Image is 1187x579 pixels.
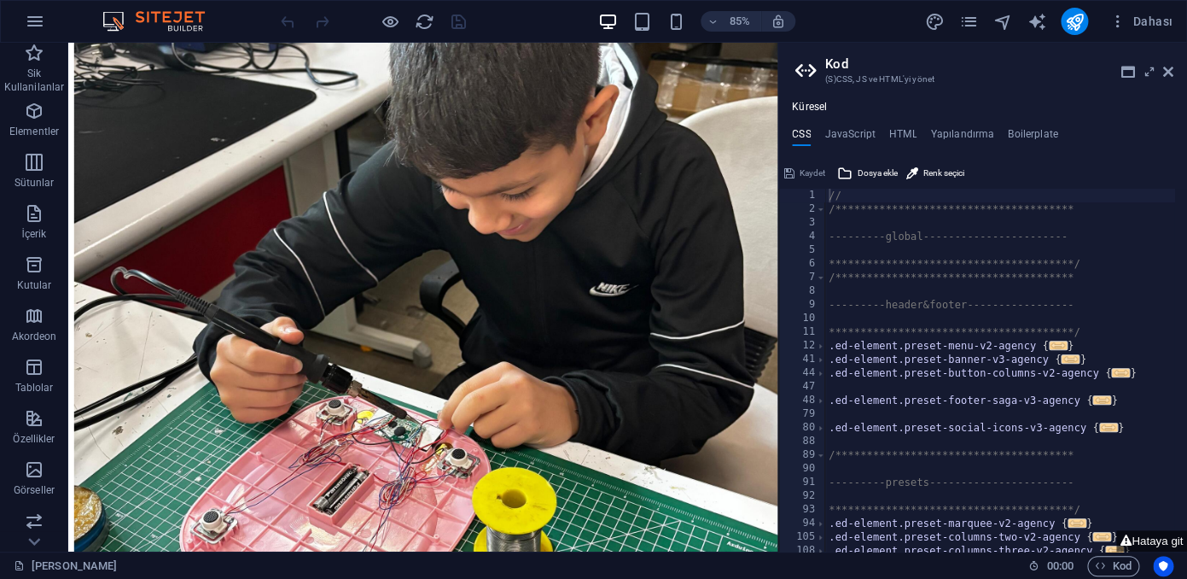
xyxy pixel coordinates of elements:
div: 4 [779,230,826,243]
i: AI Writer [1027,12,1047,32]
h4: HTML [889,128,917,147]
div: 91 [779,476,826,489]
i: Yayınla [1065,12,1085,32]
span: ... [1092,532,1111,541]
span: 00 00 [1046,556,1073,576]
button: 85% [701,11,761,32]
h4: Yapılandırma [930,128,994,147]
p: Tablolar [15,381,54,395]
a: Seçimi iptal etmek için tıkla. Sayfaları açmak için çift tıkla [14,556,117,576]
div: 79 [779,407,826,421]
button: text_generator [1027,11,1047,32]
button: reload [414,11,434,32]
button: Dahası [1102,8,1179,35]
div: 80 [779,421,826,435]
p: Özellikler [13,432,55,446]
i: Navigatör [993,12,1013,32]
i: Yeniden boyutlandırmada yakınlaştırma düzeyini seçilen cihaza uyacak şekilde otomatik olarak ayarla. [771,14,786,29]
button: Usercentrics [1153,556,1173,576]
h4: Küresel [792,101,827,114]
span: Renk seçici [923,163,964,184]
button: publish [1061,8,1088,35]
h3: (S)CSS, JS ve HTML'yi yönet [825,72,1139,87]
span: ... [1099,423,1118,432]
div: 88 [779,435,826,448]
div: 89 [779,448,826,462]
button: Kod [1087,556,1139,576]
div: 108 [779,544,826,558]
p: Görseller [14,483,55,497]
h4: CSS [792,128,811,147]
button: design [924,11,945,32]
h6: Oturum süresi [1028,556,1074,576]
div: 44 [779,366,826,380]
i: Sayfayı yeniden yükleyin [415,12,434,32]
button: Renk seçici [904,163,967,184]
div: 6 [779,257,826,271]
img: Editor Logo [98,11,226,32]
div: 1 [779,189,826,202]
h2: Kod [825,56,1173,72]
button: Dosya ekle [835,163,900,184]
div: 94 [779,517,826,530]
div: 47 [779,380,826,394]
h4: JavaScript [824,128,875,147]
button: navigator [992,11,1013,32]
i: Sayfalar (Ctrl+Alt+S) [959,12,979,32]
div: 41 [779,353,826,366]
p: Elementler [9,125,59,138]
span: : [1058,559,1061,572]
span: ... [1061,354,1079,364]
div: 3 [779,216,826,230]
i: Tasarım (Ctrl+Alt+Y) [925,12,945,32]
div: 92 [779,489,826,503]
div: 9 [779,298,826,312]
p: Akordeon [12,330,57,343]
h4: Boilerplate [1008,128,1058,147]
div: 10 [779,312,826,325]
div: 90 [779,462,826,476]
div: 7 [779,271,826,284]
div: 93 [779,503,826,517]
div: 12 [779,339,826,353]
div: 48 [779,394,826,407]
p: Sütunlar [15,176,55,190]
p: Kutular [17,278,52,292]
div: 5 [779,243,826,257]
span: Kod [1095,556,1132,576]
span: Dahası [1108,13,1172,30]
div: 11 [779,325,826,339]
h6: 85% [726,11,754,32]
button: Ön izleme modundan çıkıp düzenlemeye devam etmek için buraya tıklayın [380,11,400,32]
span: Dosya ekle [858,163,898,184]
span: ... [1068,518,1086,528]
button: Hataya git [1116,530,1187,552]
p: İçerik [21,227,46,241]
button: pages [958,11,979,32]
span: ... [1092,395,1111,405]
span: ... [1111,368,1130,377]
span: ... [1049,341,1068,350]
div: 8 [779,284,826,298]
div: 2 [779,202,826,216]
div: 105 [779,530,826,544]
